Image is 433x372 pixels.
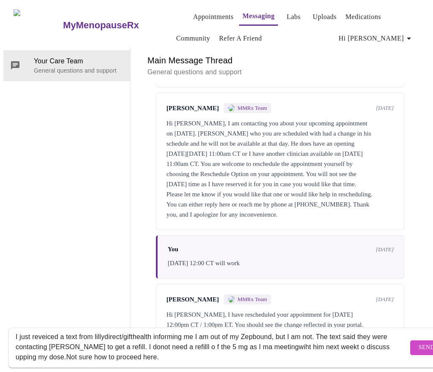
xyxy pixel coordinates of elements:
span: MMRx Team [237,296,267,303]
h3: MyMenopauseRx [63,20,139,31]
button: Labs [280,8,307,25]
span: [DATE] [376,246,394,253]
img: MyMenopauseRx Logo [14,9,62,41]
button: Uploads [309,8,340,25]
button: Appointments [190,8,237,25]
div: Hi [PERSON_NAME], I am contacting you about your upcoming appointment on [DATE]. [PERSON_NAME] wh... [166,118,394,220]
span: Your Care Team [34,56,123,66]
span: MMRx Team [237,105,267,111]
span: [PERSON_NAME] [166,296,219,303]
a: MyMenopauseRx [62,11,173,40]
p: General questions and support [34,66,123,75]
span: You [168,246,178,253]
p: General questions and support [147,67,413,77]
img: MMRX [228,105,235,111]
textarea: Send a message about your appointment [16,334,408,361]
span: [DATE] [376,296,394,303]
a: Medications [346,11,381,23]
a: Uploads [313,11,337,23]
button: Hi [PERSON_NAME] [335,30,417,47]
a: Community [176,33,210,44]
span: Hi [PERSON_NAME] [339,33,414,44]
button: Community [173,30,214,47]
button: Medications [342,8,384,25]
a: Labs [287,11,301,23]
img: MMRX [228,296,235,303]
div: [DATE] 12:00 CT will work [168,258,394,268]
div: Your Care TeamGeneral questions and support [3,50,130,81]
h6: Main Message Thread [147,54,413,67]
button: Messaging [239,8,278,26]
span: [PERSON_NAME] [166,105,219,112]
span: [DATE] [376,105,394,111]
div: Hi [PERSON_NAME], I have rescheduled your appointment for [DATE] 12:00pm CT / 1:00pm ET. You shou... [166,310,394,340]
a: Refer a Friend [219,33,262,44]
a: Messaging [242,10,275,22]
a: Appointments [193,11,234,23]
button: Refer a Friend [215,30,265,47]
